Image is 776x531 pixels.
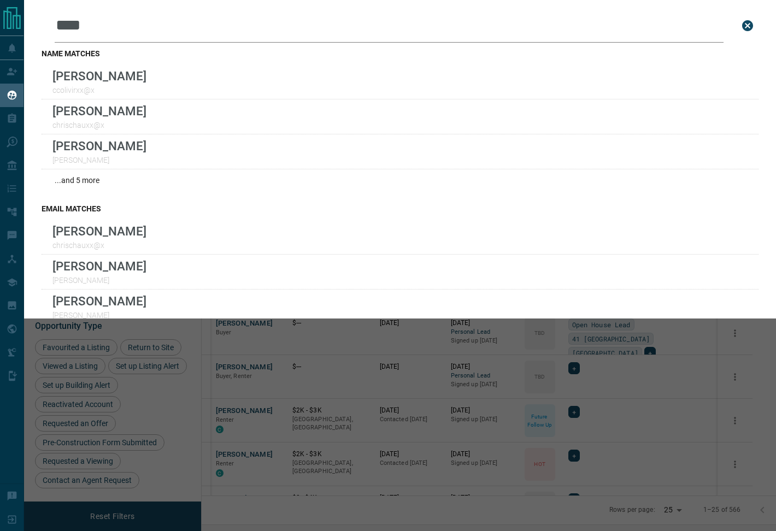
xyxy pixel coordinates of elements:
p: [PERSON_NAME] [52,104,146,118]
p: ccolivirxx@x [52,86,146,95]
h3: email matches [42,204,759,213]
p: [PERSON_NAME] [52,156,146,164]
p: [PERSON_NAME] [52,311,146,320]
p: [PERSON_NAME] [52,294,146,308]
p: [PERSON_NAME] [52,259,146,273]
div: ...and 5 more [42,169,759,191]
p: chrischauxx@x [52,241,146,250]
p: chrischauxx@x [52,121,146,129]
p: [PERSON_NAME] [52,139,146,153]
p: [PERSON_NAME] [52,224,146,238]
button: close search bar [737,15,759,37]
h3: name matches [42,49,759,58]
p: [PERSON_NAME] [52,276,146,285]
p: [PERSON_NAME] [52,69,146,83]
